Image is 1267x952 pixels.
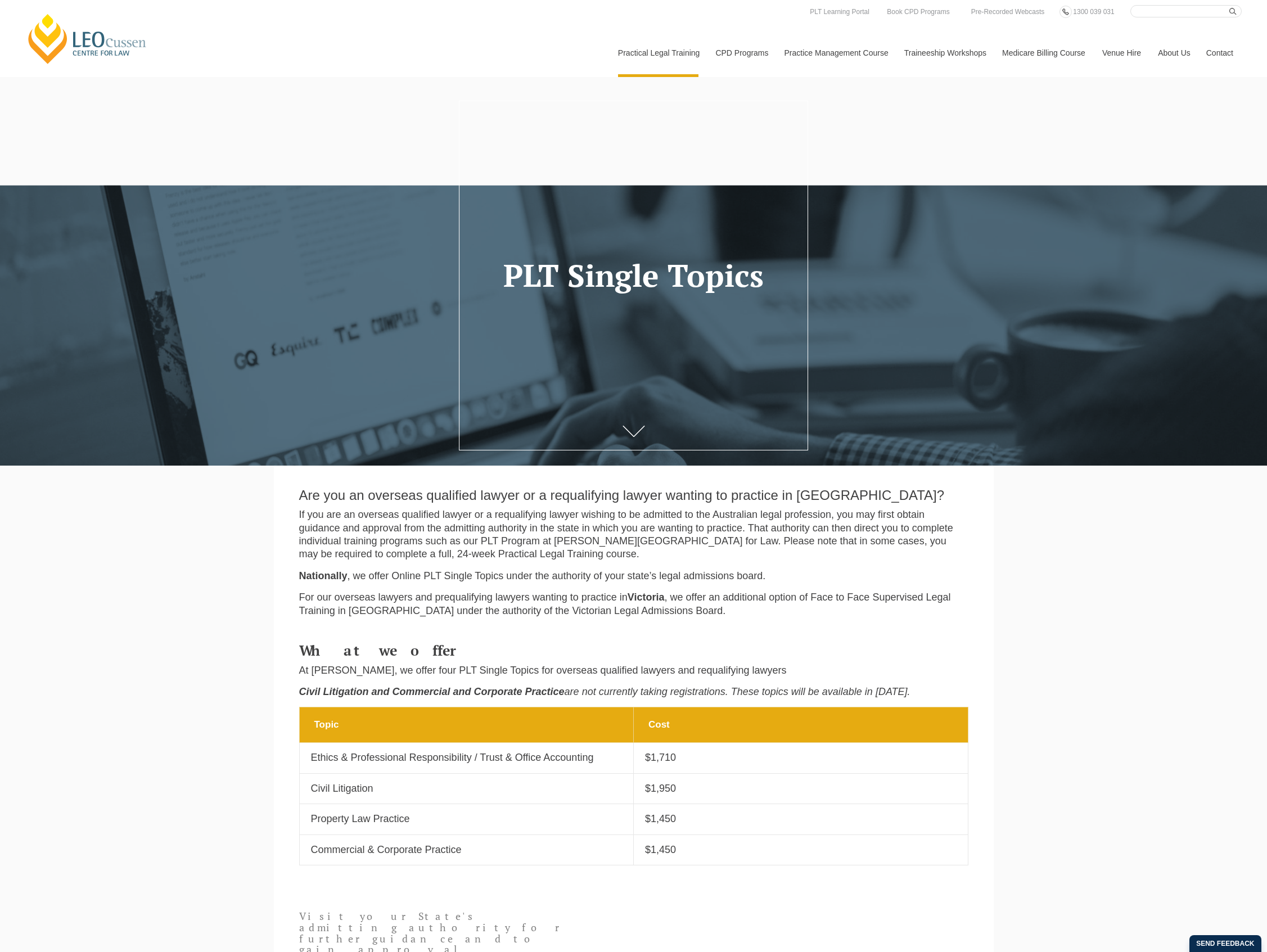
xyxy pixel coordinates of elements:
a: Practice Management Course [776,29,896,77]
a: 1300 039 031 [1070,6,1117,18]
a: Pre-Recorded Webcasts [968,6,1048,18]
th: Topic [299,707,634,743]
em: are not currently taking registrations. These topics will be available in [DATE]. [565,686,910,697]
p: $1,450 [645,813,957,825]
a: Traineeship Workshops [896,29,994,77]
p: $1,710 [645,751,957,764]
p: Civil Litigation [311,782,623,795]
a: Contact [1198,29,1242,77]
p: At [PERSON_NAME], we offer four PLT Single Topics for overseas qualified lawyers and requalifying... [299,664,968,677]
a: Venue Hire [1094,29,1149,77]
strong: Nationally [299,570,348,581]
h1: PLT Single Topics [481,259,786,293]
p: Property Law Practice [311,813,623,825]
p: $1,950 [645,782,957,795]
a: Practical Legal Training [610,29,707,77]
p: For our overseas lawyers and prequalifying lawyers wanting to practice in , we offer an additiona... [299,591,968,617]
p: If you are an overseas qualified lawyer or a requalifying lawyer wishing to be admitted to the Au... [299,508,968,561]
a: CPD Programs [707,29,775,77]
a: Medicare Billing Course [994,29,1094,77]
th: Cost [634,707,968,743]
em: Civil Litigation and Commercial and Corporate Practice [299,686,565,697]
h2: Are you an overseas qualified lawyer or a requalifying lawyer wanting to practice in [GEOGRAPHIC_... [299,488,968,503]
a: Book CPD Programs [884,6,952,18]
span: 1300 039 031 [1073,8,1114,16]
strong: Victoria [628,592,665,603]
p: $1,450 [645,843,957,856]
p: Ethics & Professional Responsibility / Trust & Office Accounting [311,751,623,764]
a: PLT Learning Portal [807,6,872,18]
iframe: LiveChat chat widget [1192,877,1239,924]
strong: What we offer [299,641,459,660]
p: Commercial & Corporate Practice [311,843,623,856]
a: About Us [1149,29,1198,77]
p: , we offer Online PLT Single Topics under the authority of your state’s legal admissions board. [299,570,968,583]
a: [PERSON_NAME] Centre for Law [25,12,150,65]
